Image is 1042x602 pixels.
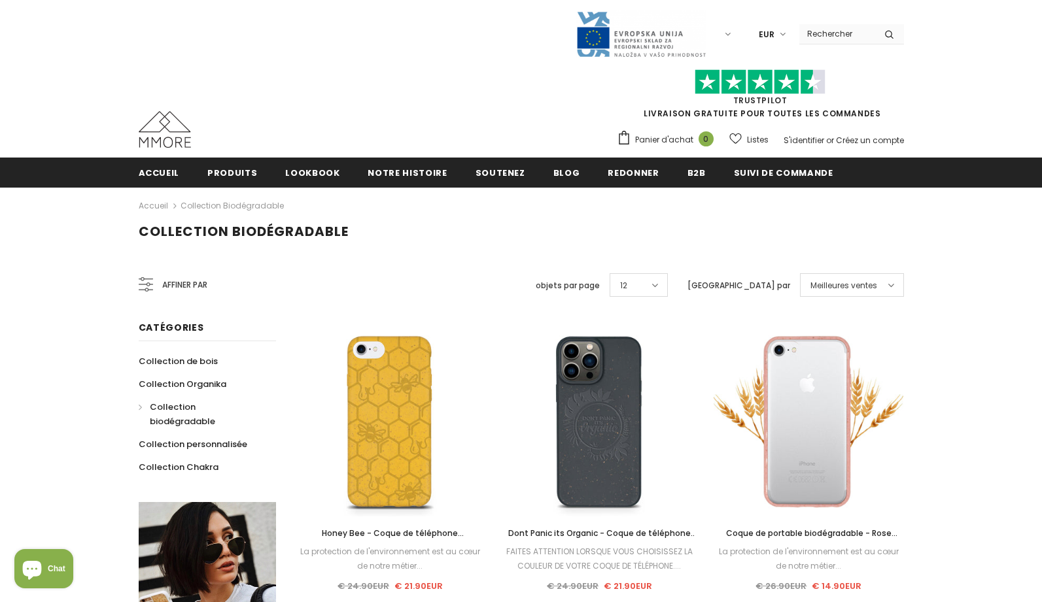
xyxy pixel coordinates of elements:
[504,544,694,573] div: FAITES ATTENTION LORSQUE VOUS CHOISISSEZ LA COULEUR DE VOTRE COQUE DE TÉLÉPHONE....
[826,135,834,146] span: or
[734,158,833,187] a: Suivi de commande
[699,131,714,146] span: 0
[714,526,903,541] a: Coque de portable biodégradable - Rose transparent
[617,75,904,119] span: LIVRAISON GRATUITE POUR TOUTES LES COMMANDES
[139,321,204,334] span: Catégories
[504,526,694,541] a: Dont Panic its Organic - Coque de téléphone biodégradable
[139,433,247,456] a: Collection personnalisée
[734,167,833,179] span: Suivi de commande
[139,167,180,179] span: Accueil
[747,133,769,146] span: Listes
[687,279,790,292] label: [GEOGRAPHIC_DATA] par
[139,456,218,478] a: Collection Chakra
[608,158,659,187] a: Redonner
[553,167,580,179] span: Blog
[576,28,706,39] a: Javni Razpis
[139,111,191,148] img: Cas MMORE
[695,69,825,95] img: Faites confiance aux étoiles pilotes
[836,135,904,146] a: Créez un compte
[617,130,720,150] a: Panier d'achat 0
[810,279,877,292] span: Meilleures ventes
[150,401,215,427] span: Collection biodégradable
[547,580,599,592] span: € 24.90EUR
[536,279,600,292] label: objets par page
[799,24,875,43] input: Search Site
[620,279,627,292] span: 12
[181,200,284,211] a: Collection biodégradable
[285,167,339,179] span: Lookbook
[207,158,257,187] a: Produits
[313,527,467,553] span: Honey Bee - Coque de téléphone biodégradable - Jaune, Orange et Noir
[508,527,697,553] span: Dont Panic its Organic - Coque de téléphone biodégradable
[10,549,77,592] inbox-online-store-chat: Shopify online store chat
[784,135,824,146] a: S'identifier
[604,580,652,592] span: € 21.90EUR
[139,198,168,214] a: Accueil
[476,167,525,179] span: soutenez
[729,128,769,151] a: Listes
[207,167,257,179] span: Produits
[755,580,807,592] span: € 26.90EUR
[139,461,218,473] span: Collection Chakra
[812,580,861,592] span: € 14.90EUR
[476,158,525,187] a: soutenez
[635,133,693,146] span: Panier d'achat
[139,373,226,395] a: Collection Organika
[368,167,447,179] span: Notre histoire
[553,158,580,187] a: Blog
[394,580,443,592] span: € 21.90EUR
[139,350,218,373] a: Collection de bois
[338,580,389,592] span: € 24.90EUR
[608,167,659,179] span: Redonner
[759,28,774,41] span: EUR
[733,95,788,106] a: TrustPilot
[139,222,349,241] span: Collection biodégradable
[139,158,180,187] a: Accueil
[139,395,262,433] a: Collection biodégradable
[687,158,706,187] a: B2B
[714,544,903,573] div: La protection de l'environnement est au cœur de notre métier...
[139,378,226,390] span: Collection Organika
[162,278,207,292] span: Affiner par
[368,158,447,187] a: Notre histoire
[296,526,485,541] a: Honey Bee - Coque de téléphone biodégradable - Jaune, Orange et Noir
[285,158,339,187] a: Lookbook
[296,544,485,573] div: La protection de l'environnement est au cœur de notre métier...
[687,167,706,179] span: B2B
[726,527,897,553] span: Coque de portable biodégradable - Rose transparent
[576,10,706,58] img: Javni Razpis
[139,355,218,367] span: Collection de bois
[139,438,247,450] span: Collection personnalisée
